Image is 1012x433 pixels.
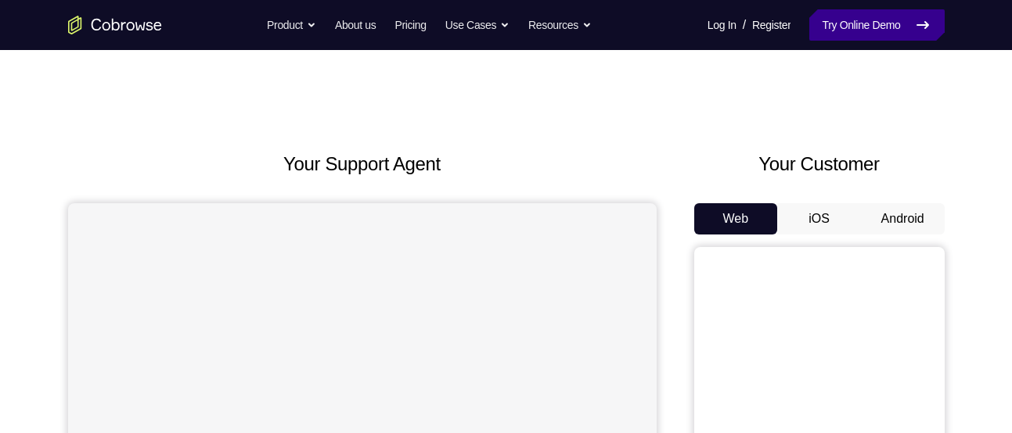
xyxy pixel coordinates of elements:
[528,9,592,41] button: Resources
[861,203,945,234] button: Android
[267,9,316,41] button: Product
[68,150,657,178] h2: Your Support Agent
[694,150,945,178] h2: Your Customer
[335,9,376,41] a: About us
[752,9,791,41] a: Register
[445,9,510,41] button: Use Cases
[68,16,162,34] a: Go to the home page
[777,203,861,234] button: iOS
[694,203,778,234] button: Web
[394,9,426,41] a: Pricing
[743,16,746,34] span: /
[809,9,944,41] a: Try Online Demo
[708,9,736,41] a: Log In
